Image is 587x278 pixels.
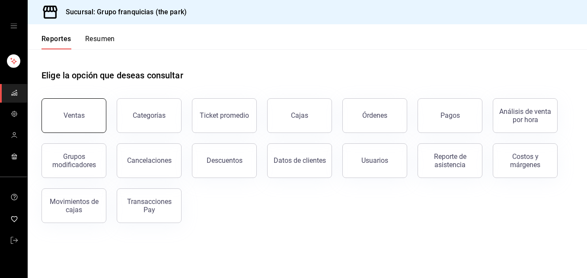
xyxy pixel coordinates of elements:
button: Cancelaciones [117,143,182,178]
div: Usuarios [361,156,388,165]
div: Transacciones Pay [122,197,176,214]
div: Análisis de venta por hora [498,107,552,124]
button: Costos y márgenes [493,143,558,178]
h1: Elige la opción que deseas consultar [41,69,183,82]
a: Cajas [267,98,332,133]
div: Reporte de asistencia [423,152,477,169]
div: Pagos [440,111,460,120]
div: navigation tabs [41,35,115,49]
button: Reporte de asistencia [418,143,482,178]
button: Resumen [85,35,115,49]
button: Datos de clientes [267,143,332,178]
button: Categorías [117,98,182,133]
div: Categorías [133,111,166,120]
div: Órdenes [362,111,387,120]
div: Costos y márgenes [498,152,552,169]
button: Ventas [41,98,106,133]
button: Análisis de venta por hora [493,98,558,133]
button: Pagos [418,98,482,133]
div: Datos de clientes [274,156,326,165]
div: Descuentos [207,156,242,165]
div: Movimientos de cajas [47,197,101,214]
div: Ventas [64,111,85,120]
div: Grupos modificadores [47,152,101,169]
button: Órdenes [342,98,407,133]
button: Transacciones Pay [117,188,182,223]
button: Movimientos de cajas [41,188,106,223]
h3: Sucursal: Grupo franquicias (the park) [59,7,187,17]
button: Ticket promedio [192,98,257,133]
div: Ticket promedio [200,111,249,120]
div: Cajas [291,110,309,121]
div: Cancelaciones [127,156,172,165]
button: Reportes [41,35,71,49]
button: Grupos modificadores [41,143,106,178]
button: Usuarios [342,143,407,178]
button: open drawer [10,23,17,29]
button: Descuentos [192,143,257,178]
